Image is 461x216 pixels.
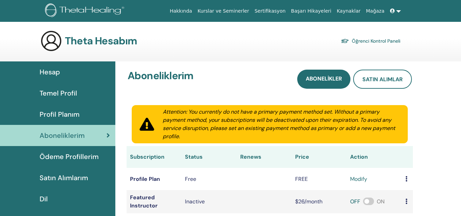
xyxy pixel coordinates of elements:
[40,152,99,161] font: Ödeme Profillerim
[65,34,137,47] font: Theta Hesabım
[185,198,233,206] div: Inactive
[198,8,249,14] font: Kurslar ve Seminerler
[341,36,400,46] a: Öğrenci Kontrol Paneli
[167,5,195,17] a: Hakkında
[170,8,192,14] font: Hakkında
[40,173,88,182] font: Satın Alımlarım
[185,175,233,183] div: Free
[40,195,48,203] font: Dil
[353,70,412,89] a: Satın alımlar
[195,5,252,17] a: Kurslar ve Seminerler
[40,131,85,140] font: Aboneliklerim
[182,146,236,168] th: Status
[127,168,182,190] td: Profile Plan
[295,198,322,205] span: $26/month
[363,5,387,17] a: Mağaza
[128,69,193,82] font: Aboneliklerim
[40,89,77,98] font: Temel Profil
[155,108,408,141] div: Attention: You currently do not have a primary payment method set. Without a primary payment meth...
[291,8,331,14] font: Başarı Hikayeleri
[255,8,286,14] font: Sertifikasyon
[297,70,350,89] a: Abonelikler
[288,5,334,17] a: Başarı Hikayeleri
[127,190,182,213] td: Featured Instructor
[350,198,360,205] span: OFF
[40,68,60,76] font: Hesap
[362,76,403,83] font: Satın alımlar
[377,198,385,205] span: ON
[350,175,367,183] a: modify
[237,146,292,168] th: Renews
[337,8,361,14] font: Kaynaklar
[292,146,347,168] th: Price
[306,75,342,82] font: Abonelikler
[347,146,402,168] th: Action
[334,5,363,17] a: Kaynaklar
[352,38,400,44] font: Öğrenci Kontrol Paneli
[40,110,80,119] font: Profil Planım
[252,5,288,17] a: Sertifikasyon
[45,3,127,19] img: logo.png
[341,38,349,44] img: graduation-cap.svg
[366,8,384,14] font: Mağaza
[295,175,308,183] span: FREE
[127,146,182,168] th: Subscription
[40,30,62,52] img: generic-user-icon.jpg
